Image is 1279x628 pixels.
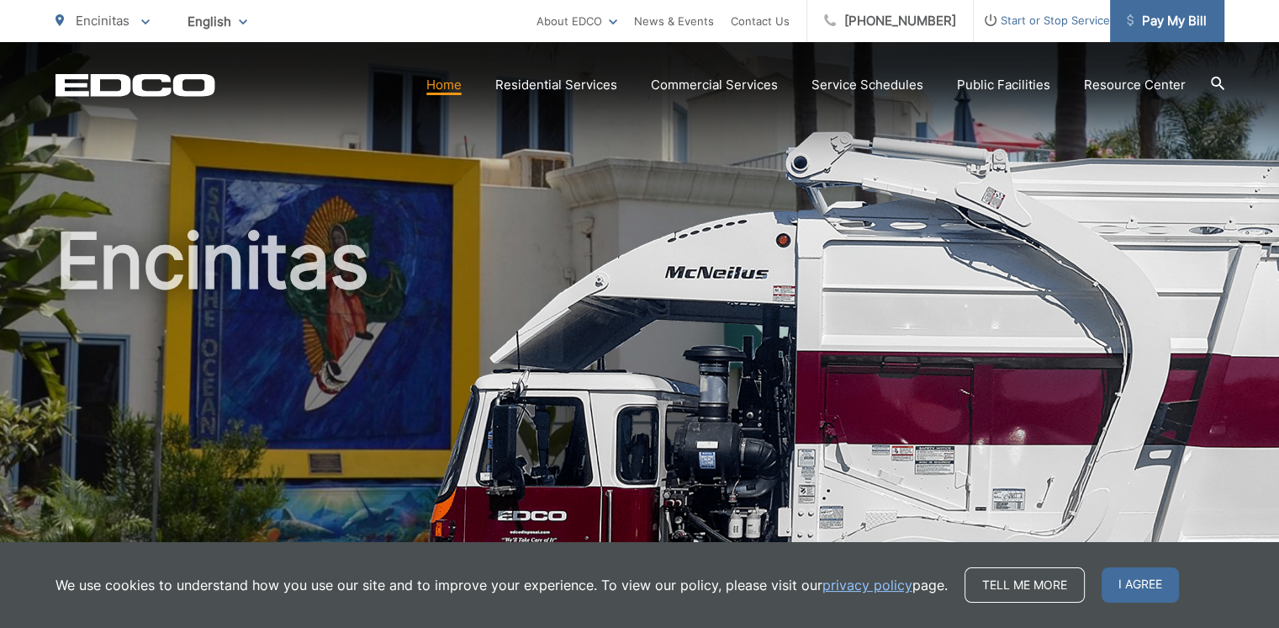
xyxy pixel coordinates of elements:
[1127,11,1207,31] span: Pay My Bill
[651,75,778,95] a: Commercial Services
[495,75,617,95] a: Residential Services
[536,11,617,31] a: About EDCO
[76,13,129,29] span: Encinitas
[175,7,260,36] span: English
[634,11,714,31] a: News & Events
[1102,567,1179,603] span: I agree
[55,73,215,97] a: EDCD logo. Return to the homepage.
[822,575,912,595] a: privacy policy
[426,75,462,95] a: Home
[965,567,1085,603] a: Tell me more
[1084,75,1186,95] a: Resource Center
[731,11,790,31] a: Contact Us
[957,75,1050,95] a: Public Facilities
[811,75,923,95] a: Service Schedules
[55,575,948,595] p: We use cookies to understand how you use our site and to improve your experience. To view our pol...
